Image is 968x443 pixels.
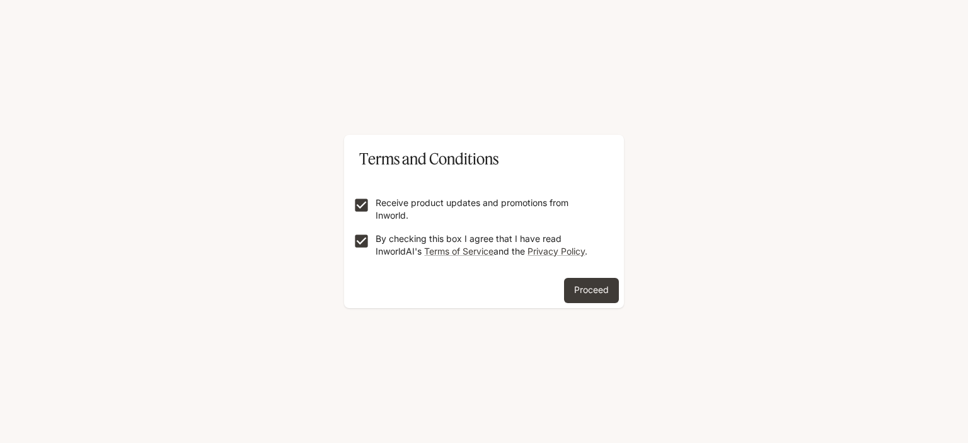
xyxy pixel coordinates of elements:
[376,197,602,222] p: Receive product updates and promotions from Inworld.
[359,147,498,170] p: Terms and Conditions
[424,246,493,256] a: Terms of Service
[376,233,602,258] p: By checking this box I agree that I have read InworldAI's and the .
[527,246,585,256] a: Privacy Policy
[564,278,619,303] button: Proceed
